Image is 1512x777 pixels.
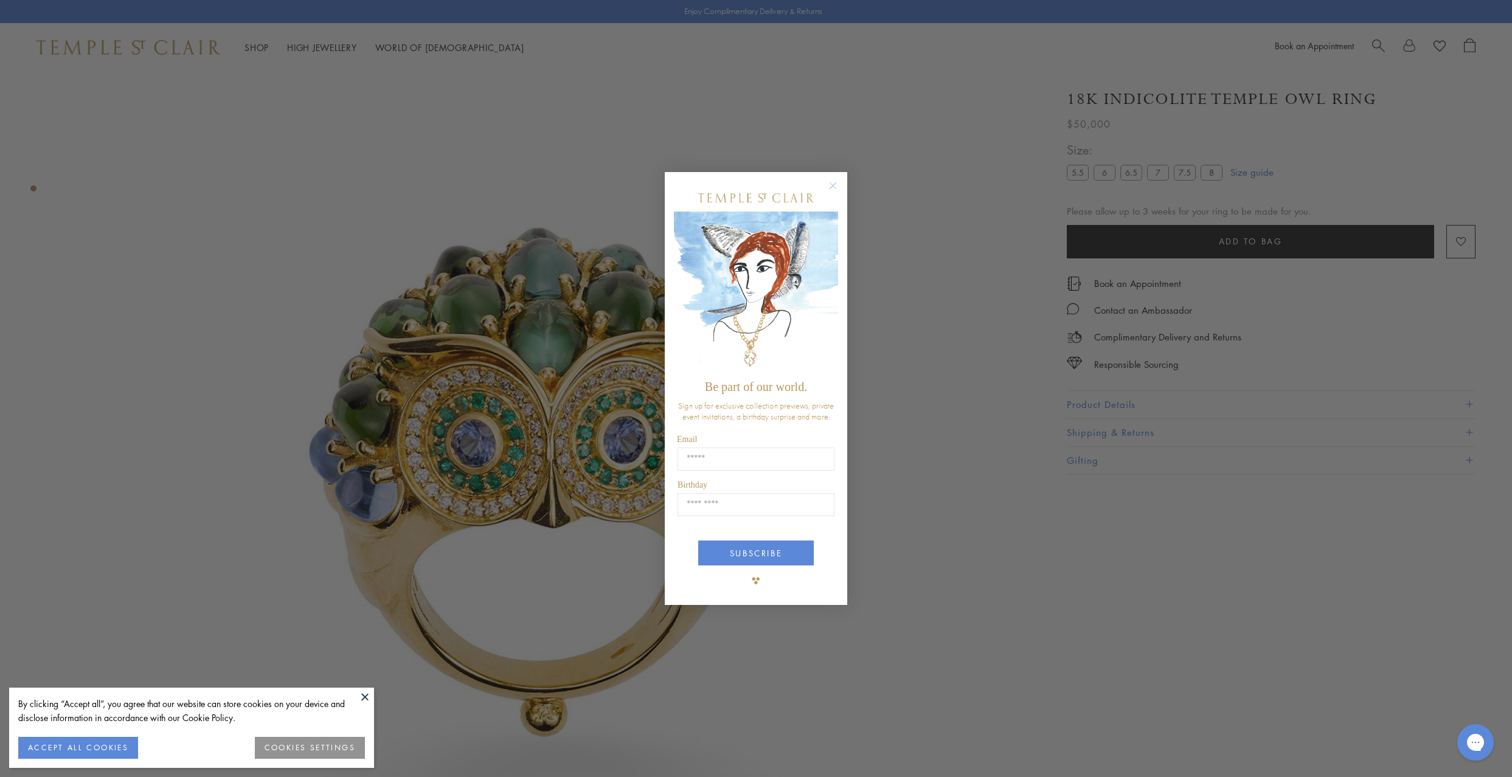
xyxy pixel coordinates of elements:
[674,212,838,374] img: c4a9eb12-d91a-4d4a-8ee0-386386f4f338.jpeg
[831,184,847,199] button: Close dialog
[678,447,834,471] input: Email
[705,380,807,393] span: Be part of our world.
[677,435,697,444] span: Email
[18,697,365,725] div: By clicking “Accept all”, you agree that our website can store cookies on your device and disclos...
[698,193,814,202] img: Temple St. Clair
[678,480,707,489] span: Birthday
[698,540,814,565] button: SUBSCRIBE
[1451,720,1500,765] iframe: Gorgias live chat messenger
[744,568,768,593] img: TSC
[255,737,365,759] button: COOKIES SETTINGS
[18,737,138,759] button: ACCEPT ALL COOKIES
[678,400,834,422] span: Sign up for exclusive collection previews, private event invitations, a birthday surprise and more.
